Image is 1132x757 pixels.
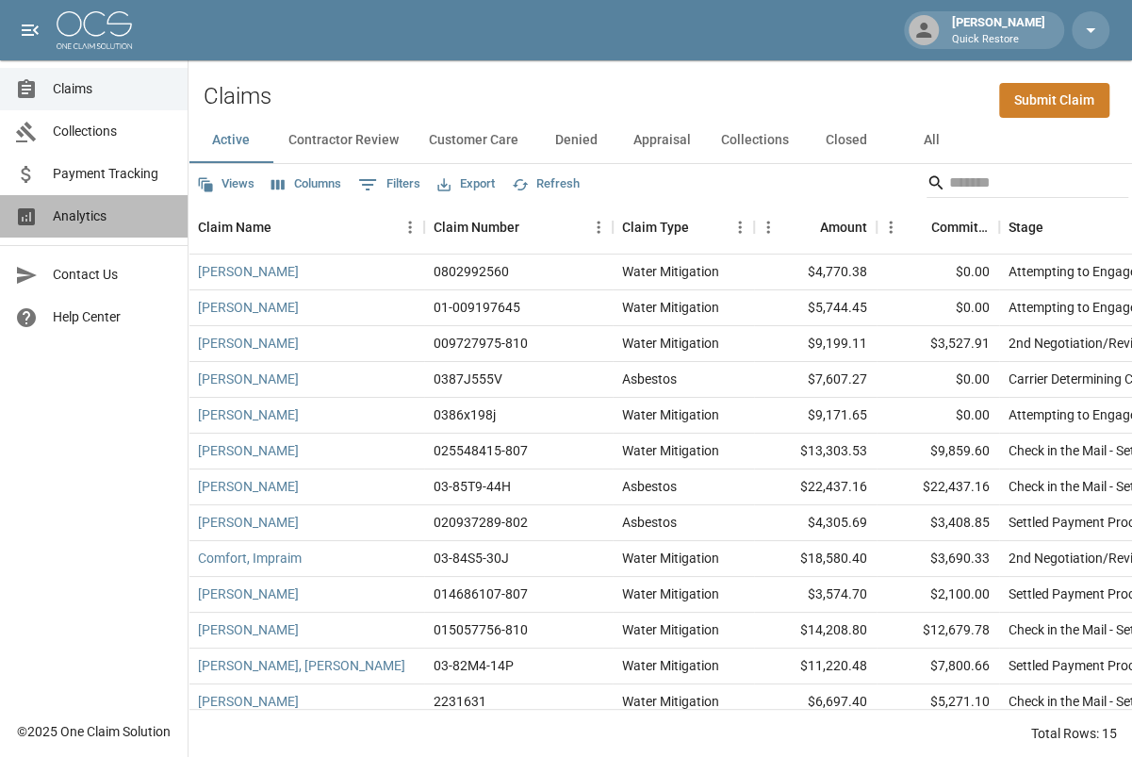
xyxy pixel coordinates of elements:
[706,118,804,163] button: Collections
[1043,214,1070,240] button: Sort
[414,118,533,163] button: Customer Care
[433,170,500,199] button: Export
[754,505,877,541] div: $4,305.69
[622,513,677,532] div: Asbestos
[689,214,715,240] button: Sort
[622,334,719,353] div: Water Mitigation
[434,513,528,532] div: 020937289-802
[198,692,299,711] a: [PERSON_NAME]
[507,170,584,199] button: Refresh
[877,577,999,613] div: $2,100.00
[396,213,424,241] button: Menu
[754,469,877,505] div: $22,437.16
[53,307,172,327] span: Help Center
[622,692,719,711] div: Water Mitigation
[434,262,509,281] div: 0802992560
[754,613,877,649] div: $14,208.80
[905,214,931,240] button: Sort
[271,214,298,240] button: Sort
[198,477,299,496] a: [PERSON_NAME]
[804,118,889,163] button: Closed
[434,549,509,568] div: 03-84S5-30J
[622,584,719,603] div: Water Mitigation
[198,620,299,639] a: [PERSON_NAME]
[434,477,511,496] div: 03-85T9-44H
[754,290,877,326] div: $5,744.45
[189,118,273,163] button: Active
[726,213,754,241] button: Menu
[434,584,528,603] div: 014686107-807
[434,298,520,317] div: 01-009197645
[622,441,719,460] div: Water Mitigation
[952,32,1045,48] p: Quick Restore
[877,469,999,505] div: $22,437.16
[353,170,425,200] button: Show filters
[754,326,877,362] div: $9,199.11
[198,370,299,388] a: [PERSON_NAME]
[877,684,999,720] div: $5,271.10
[53,164,172,184] span: Payment Tracking
[618,118,706,163] button: Appraisal
[189,201,424,254] div: Claim Name
[192,170,259,199] button: Views
[877,362,999,398] div: $0.00
[944,13,1053,47] div: [PERSON_NAME]
[877,649,999,684] div: $7,800.66
[1009,201,1043,254] div: Stage
[53,122,172,141] span: Collections
[434,201,519,254] div: Claim Number
[877,326,999,362] div: $3,527.91
[1031,724,1117,743] div: Total Rows: 15
[198,513,299,532] a: [PERSON_NAME]
[198,656,405,675] a: [PERSON_NAME], [PERSON_NAME]
[754,541,877,577] div: $18,580.40
[622,298,719,317] div: Water Mitigation
[622,620,719,639] div: Water Mitigation
[877,505,999,541] div: $3,408.85
[53,79,172,99] span: Claims
[999,83,1109,118] a: Submit Claim
[877,613,999,649] div: $12,679.78
[877,434,999,469] div: $9,859.60
[754,434,877,469] div: $13,303.53
[434,370,502,388] div: 0387J555V
[754,649,877,684] div: $11,220.48
[889,118,974,163] button: All
[434,656,514,675] div: 03-82M4-14P
[877,541,999,577] div: $3,690.33
[198,549,302,568] a: Comfort, Impraim
[622,549,719,568] div: Water Mitigation
[198,201,271,254] div: Claim Name
[754,362,877,398] div: $7,607.27
[622,370,677,388] div: Asbestos
[57,11,132,49] img: ocs-logo-white-transparent.png
[53,265,172,285] span: Contact Us
[273,118,414,163] button: Contractor Review
[434,692,486,711] div: 2231631
[820,201,867,254] div: Amount
[17,722,171,741] div: © 2025 One Claim Solution
[198,441,299,460] a: [PERSON_NAME]
[424,201,613,254] div: Claim Number
[877,398,999,434] div: $0.00
[877,290,999,326] div: $0.00
[584,213,613,241] button: Menu
[877,213,905,241] button: Menu
[754,684,877,720] div: $6,697.40
[754,255,877,290] div: $4,770.38
[434,334,528,353] div: 009727975-810
[877,255,999,290] div: $0.00
[189,118,1132,163] div: dynamic tabs
[622,201,689,254] div: Claim Type
[622,656,719,675] div: Water Mitigation
[927,168,1128,202] div: Search
[754,201,877,254] div: Amount
[794,214,820,240] button: Sort
[198,584,299,603] a: [PERSON_NAME]
[434,441,528,460] div: 025548415-807
[434,405,496,424] div: 0386x198j
[622,262,719,281] div: Water Mitigation
[267,170,346,199] button: Select columns
[533,118,618,163] button: Denied
[198,405,299,424] a: [PERSON_NAME]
